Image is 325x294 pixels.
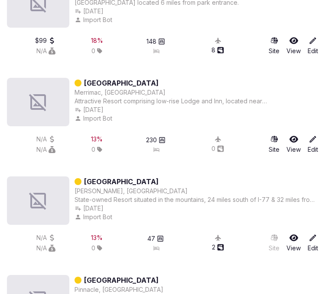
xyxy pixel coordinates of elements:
button: 18% [91,36,103,45]
div: 13 % [91,233,103,242]
button: [DATE] [75,105,104,114]
button: [DATE] [75,7,104,16]
a: Edit [308,233,318,252]
button: 148 [146,37,165,46]
button: 13% [91,135,103,144]
a: Site [269,233,279,252]
a: Edit [308,36,318,55]
span: 148 [146,37,156,46]
button: 47 [147,234,164,243]
button: N/A [36,145,55,154]
button: 8 [211,46,224,54]
button: N/A [36,47,55,55]
button: Pinnacle, [GEOGRAPHIC_DATA] [75,285,163,294]
button: 0 [211,144,224,153]
a: View [286,36,301,55]
span: 0 [91,244,95,252]
a: Site [269,135,279,154]
a: [GEOGRAPHIC_DATA] [84,176,159,187]
div: State-owned Resort situated in the mountains, 24 miles south of I-77 & 32 miles from [PERSON_NAME... [75,195,318,204]
button: Import Bot [75,213,114,221]
div: Attractive Resort comprising low-rise Lodge and Inn, located near [GEOGRAPHIC_DATA]. [75,97,318,105]
button: [DATE] [75,204,104,213]
span: 47 [147,234,155,243]
span: 230 [146,136,157,144]
span: 0 [91,47,95,55]
div: 13 % [91,135,103,144]
a: View [286,233,301,252]
a: [GEOGRAPHIC_DATA] [84,78,159,88]
button: $99 [35,36,55,45]
span: 0 [91,145,95,154]
button: N/A [36,135,55,144]
button: N/A [36,244,55,252]
a: View [286,135,301,154]
div: 18 % [91,36,103,45]
button: 2 [212,243,224,252]
button: 230 [146,136,166,144]
a: [GEOGRAPHIC_DATA] [84,275,159,285]
button: 13% [91,233,103,242]
a: Edit [308,135,318,154]
button: Merrimac, [GEOGRAPHIC_DATA] [75,88,166,97]
button: N/A [36,233,55,242]
button: [PERSON_NAME], [GEOGRAPHIC_DATA] [75,187,188,195]
a: Site [269,36,279,55]
button: Import Bot [75,114,114,123]
button: Import Bot [75,16,114,24]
